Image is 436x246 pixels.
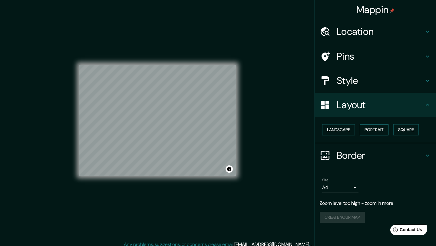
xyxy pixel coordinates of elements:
[79,65,236,176] canvas: Map
[356,4,395,16] h4: Mappin
[393,124,419,135] button: Square
[337,75,424,87] h4: Style
[382,222,429,239] iframe: Help widget launcher
[226,165,233,173] button: Toggle attribution
[360,124,388,135] button: Portrait
[315,44,436,68] div: Pins
[337,25,424,38] h4: Location
[337,99,424,111] h4: Layout
[320,200,431,207] p: Zoom level too high - zoom in more
[315,93,436,117] div: Layout
[315,143,436,168] div: Border
[322,124,355,135] button: Landscape
[337,149,424,161] h4: Border
[337,50,424,62] h4: Pins
[322,177,329,182] label: Size
[322,183,358,192] div: A4
[315,68,436,93] div: Style
[315,19,436,44] div: Location
[390,8,395,13] img: pin-icon.png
